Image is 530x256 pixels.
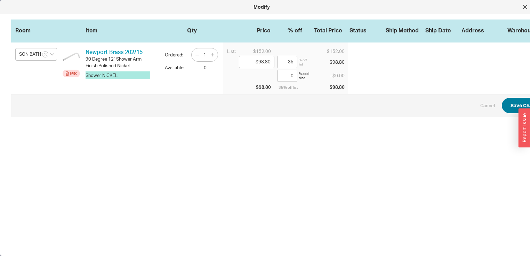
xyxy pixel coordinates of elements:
a: Newport Brass 202/15 [86,48,143,55]
button: Shower NICKEL [86,71,150,79]
div: Room [15,26,57,33]
div: List: [227,48,236,54]
input: Select Room [15,48,57,61]
div: Item [86,26,155,33]
div: Status [350,26,384,34]
div: Spec [70,71,77,76]
div: 0 [193,64,217,71]
input: % [277,56,297,68]
div: Address [461,26,495,34]
div: Available: [165,64,187,71]
svg: open menu [50,53,54,56]
a: Spec [63,70,80,77]
div: Ship Date [425,26,460,34]
div: $98.80 [239,83,274,91]
img: file_y5mtwb [63,48,80,65]
div: – $0.00 [309,72,346,79]
div: 90 Degree 12" Shower Arm [86,56,159,62]
div: Qty [187,26,213,33]
div: $152.00 [309,48,346,54]
div: 35 % off list [277,85,306,90]
div: % off [273,26,302,34]
div: $98.80 [309,83,346,91]
div: Price [235,26,270,34]
div: Modify [3,3,520,10]
div: Finish : Polished Nickel [86,62,159,69]
div: Total Price [305,26,342,34]
div: Ordered: [165,46,186,58]
div: % addl disc [299,71,311,80]
div: % off list [299,58,311,66]
div: $152.00 [239,48,274,54]
div: $98.80 [309,59,346,65]
button: Cancel [480,102,495,109]
input: % [277,70,297,82]
div: Ship Method [386,26,424,34]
